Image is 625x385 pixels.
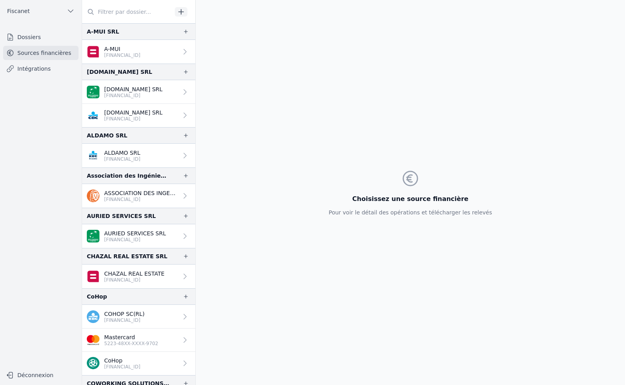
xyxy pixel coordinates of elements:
[104,149,140,157] p: ALDAMO SRL
[104,85,163,93] p: [DOMAIN_NAME] SRL
[87,27,119,36] div: A-MUI SRL
[87,230,99,242] img: BNP_BE_BUSINESS_GEBABEBB.png
[87,270,99,283] img: belfius.png
[329,194,492,204] h3: Choisissez une source financière
[104,310,144,318] p: COHOP SC(RL)
[87,45,99,58] img: belfius.png
[104,237,166,243] p: [FINANCIAL_ID]
[82,104,195,127] a: [DOMAIN_NAME] SRL [FINANCIAL_ID]
[104,109,163,116] p: [DOMAIN_NAME] SRL
[7,7,30,15] span: Fiscanet
[87,109,99,122] img: CBC_CREGBEBB.png
[87,357,99,370] img: triodosbank.png
[87,292,107,301] div: CoHop
[104,277,165,283] p: [FINANCIAL_ID]
[104,229,166,237] p: AURIED SERVICES SRL
[329,208,492,216] p: Pour voir le détail des opérations et télécharger les relevés
[87,252,167,261] div: CHAZAL REAL ESTATE SRL
[87,310,99,323] img: kbc.png
[3,46,79,60] a: Sources financières
[82,329,195,352] a: Mastercard 5223-48XX-XXXX-9702
[3,5,79,17] button: Fiscanet
[104,189,178,197] p: ASSOCIATION DES INGENIEURS CIVIL ASBL A.I.L.V.
[104,364,140,370] p: [FINANCIAL_ID]
[104,333,158,341] p: Mastercard
[82,40,195,64] a: A-MUI [FINANCIAL_ID]
[87,86,99,98] img: BNP_BE_BUSINESS_GEBABEBB.png
[87,131,127,140] div: ALDAMO SRL
[87,149,99,162] img: KBC_BRUSSELS_KREDBEBB.png
[82,224,195,248] a: AURIED SERVICES SRL [FINANCIAL_ID]
[82,352,195,375] a: CoHop [FINANCIAL_ID]
[104,317,144,323] p: [FINANCIAL_ID]
[87,211,156,221] div: AURIED SERVICES SRL
[87,190,99,202] img: ing.png
[82,184,195,208] a: ASSOCIATION DES INGENIEURS CIVIL ASBL A.I.L.V. [FINANCIAL_ID]
[104,357,140,364] p: CoHop
[82,265,195,288] a: CHAZAL REAL ESTATE [FINANCIAL_ID]
[104,92,163,99] p: [FINANCIAL_ID]
[104,340,158,347] p: 5223-48XX-XXXX-9702
[3,369,79,381] button: Déconnexion
[82,144,195,167] a: ALDAMO SRL [FINANCIAL_ID]
[104,52,140,58] p: [FINANCIAL_ID]
[3,30,79,44] a: Dossiers
[87,171,170,180] div: Association des Ingénieurs Civils Sortis de l'Université [DEMOGRAPHIC_DATA] de Louvain-Vereniging...
[104,196,178,203] p: [FINANCIAL_ID]
[87,67,152,77] div: [DOMAIN_NAME] SRL
[104,156,140,162] p: [FINANCIAL_ID]
[82,80,195,104] a: [DOMAIN_NAME] SRL [FINANCIAL_ID]
[3,62,79,76] a: Intégrations
[104,270,165,278] p: CHAZAL REAL ESTATE
[104,45,140,53] p: A-MUI
[82,5,172,19] input: Filtrer par dossier...
[104,116,163,122] p: [FINANCIAL_ID]
[87,334,99,346] img: imageedit_2_6530439554.png
[82,305,195,329] a: COHOP SC(RL) [FINANCIAL_ID]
